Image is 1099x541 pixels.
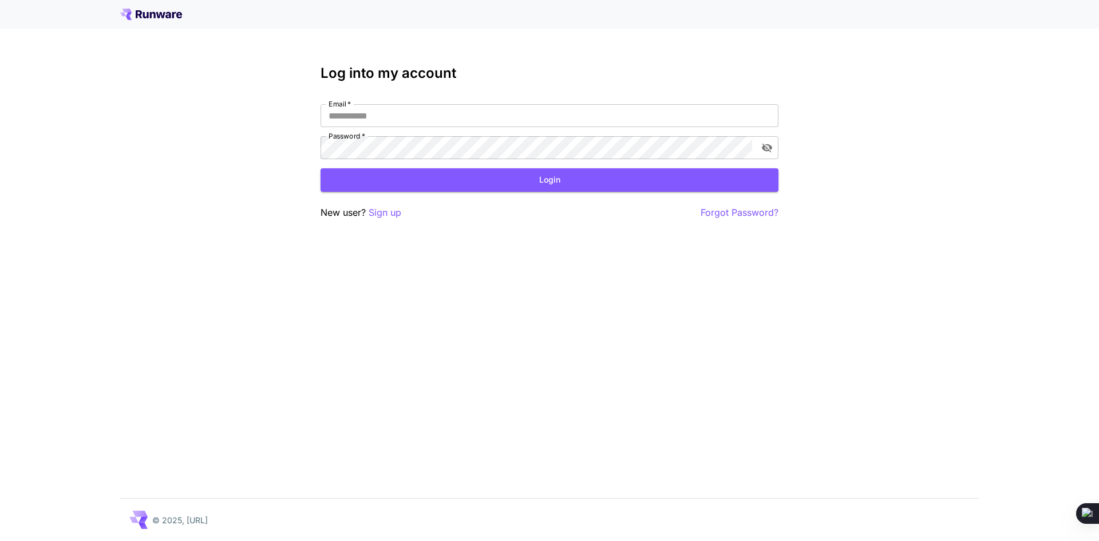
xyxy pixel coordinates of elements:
button: toggle password visibility [757,137,777,158]
label: Password [329,131,365,141]
h3: Log into my account [321,65,778,81]
button: Sign up [369,206,401,220]
p: New user? [321,206,401,220]
button: Forgot Password? [701,206,778,220]
button: Login [321,168,778,192]
label: Email [329,99,351,109]
p: © 2025, [URL] [152,514,208,526]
